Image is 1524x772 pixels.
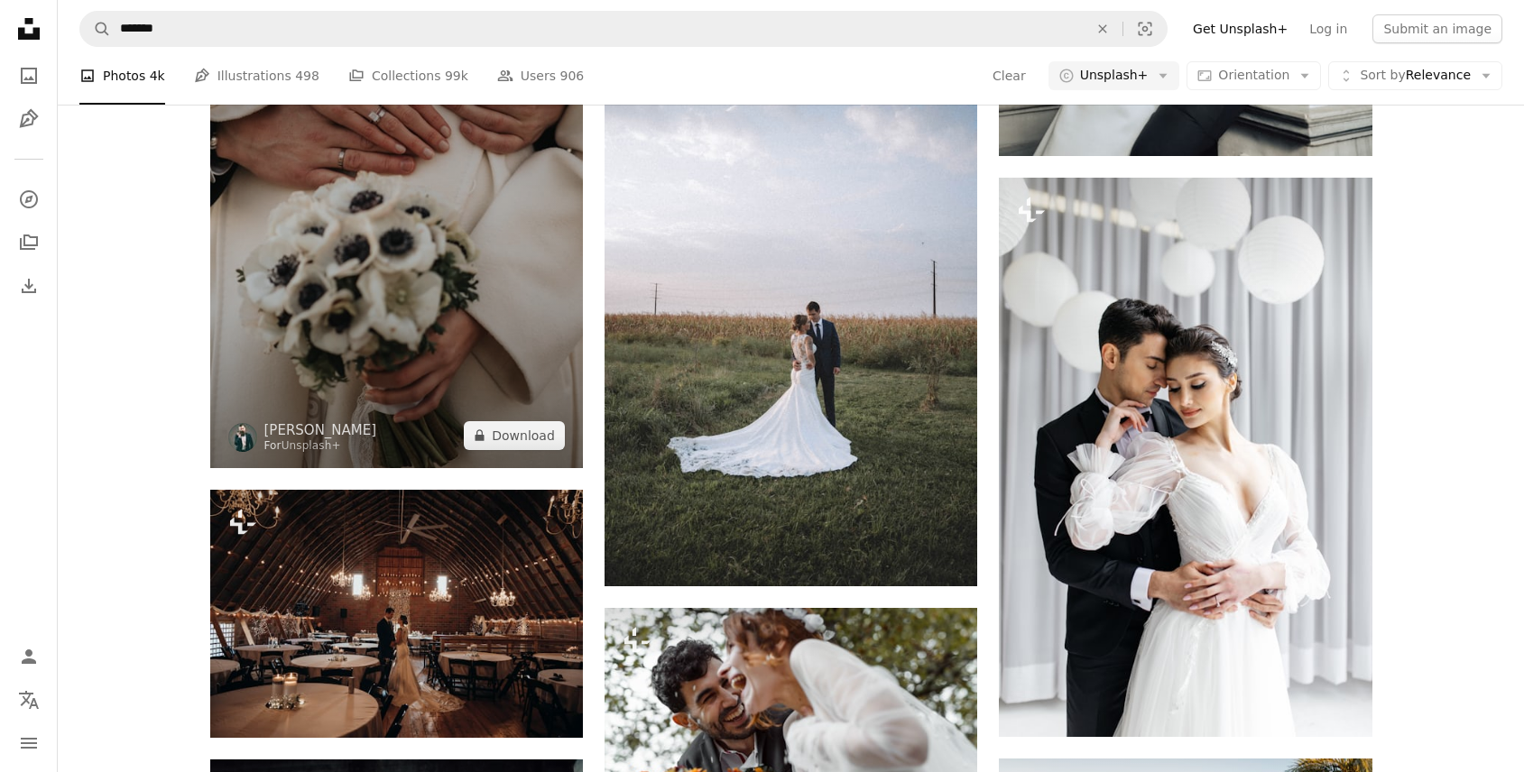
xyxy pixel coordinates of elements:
[264,439,377,454] div: For
[992,61,1027,90] button: Clear
[1182,14,1298,43] a: Get Unsplash+
[1372,14,1502,43] button: Submit an image
[605,26,977,586] img: a bride and groom standing in a field
[1187,61,1321,90] button: Orientation
[1298,14,1358,43] a: Log in
[210,605,583,621] a: a bride and groom standing in a barn
[1123,12,1167,46] button: Visual search
[999,449,1372,465] a: a bride and groom pose for a wedding photo
[605,723,977,740] a: A bride and groom are laughing at each other
[1048,61,1180,90] button: Unsplash+
[1360,67,1471,85] span: Relevance
[1328,61,1502,90] button: Sort byRelevance
[11,682,47,718] button: Language
[348,47,468,105] a: Collections 99k
[497,47,584,105] a: Users 906
[11,58,47,94] a: Photos
[11,725,47,761] button: Menu
[1083,12,1122,46] button: Clear
[11,101,47,137] a: Illustrations
[11,268,47,304] a: Download History
[228,423,257,452] img: Go to Daniel Horvath's profile
[605,298,977,314] a: a bride and groom standing in a field
[11,181,47,217] a: Explore
[464,421,565,450] button: Download
[11,11,47,51] a: Home — Unsplash
[79,11,1168,47] form: Find visuals sitewide
[560,66,585,86] span: 906
[1218,68,1289,82] span: Orientation
[194,47,319,105] a: Illustrations 498
[210,211,583,227] a: a close up of a person holding a bouquet of flowers
[80,12,111,46] button: Search Unsplash
[11,639,47,675] a: Log in / Sign up
[210,490,583,738] img: a bride and groom standing in a barn
[295,66,319,86] span: 498
[264,421,377,439] a: [PERSON_NAME]
[445,66,468,86] span: 99k
[1080,67,1149,85] span: Unsplash+
[1360,68,1405,82] span: Sort by
[282,439,341,452] a: Unsplash+
[11,225,47,261] a: Collections
[999,178,1372,737] img: a bride and groom pose for a wedding photo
